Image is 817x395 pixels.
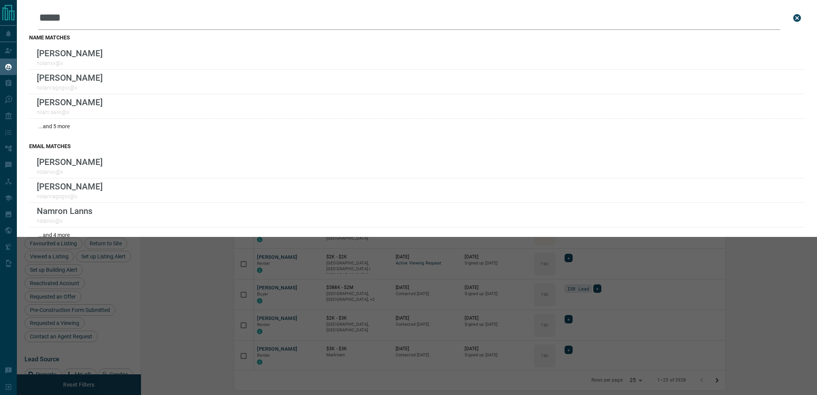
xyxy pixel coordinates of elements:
p: nolanxx@x [37,60,103,66]
p: nolanragogxx@x [37,193,103,199]
p: nolanxx@x [37,169,103,175]
p: nilani.saxx@x [37,109,103,115]
div: ...and 5 more [29,119,805,134]
div: ...and 4 more [29,227,805,243]
h3: email matches [29,143,805,149]
p: [PERSON_NAME] [37,157,103,167]
p: nolanragogxx@x [37,85,103,91]
p: nslanxx@x [37,218,93,224]
p: [PERSON_NAME] [37,73,103,83]
p: [PERSON_NAME] [37,97,103,107]
p: [PERSON_NAME] [37,48,103,58]
p: Namron Lanns [37,206,93,216]
p: [PERSON_NAME] [37,181,103,191]
button: close search bar [789,10,805,26]
h3: name matches [29,34,805,41]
